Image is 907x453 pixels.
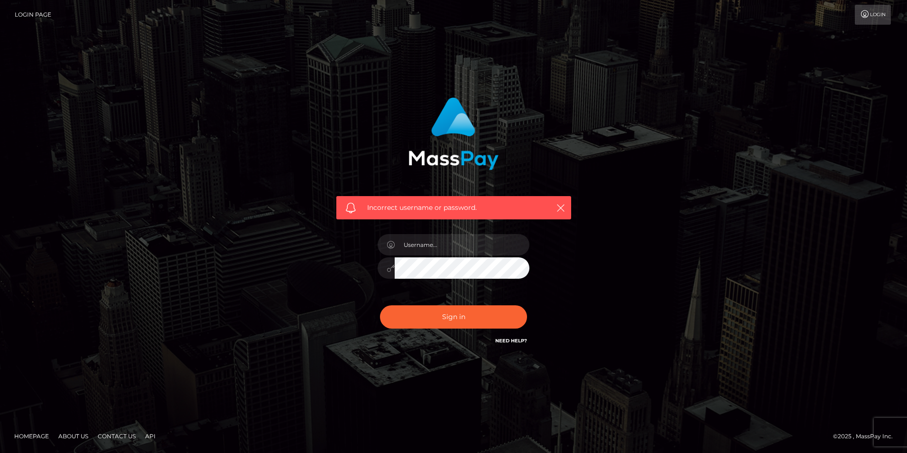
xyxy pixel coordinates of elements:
a: Login Page [15,5,51,25]
a: Homepage [10,429,53,444]
div: © 2025 , MassPay Inc. [833,431,900,442]
a: Need Help? [495,338,527,344]
input: Username... [395,234,529,255]
span: Incorrect username or password. [367,203,540,213]
button: Sign in [380,305,527,329]
a: Contact Us [94,429,139,444]
img: MassPay Login [408,97,499,170]
a: About Us [55,429,92,444]
a: API [141,429,159,444]
a: Login [855,5,891,25]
